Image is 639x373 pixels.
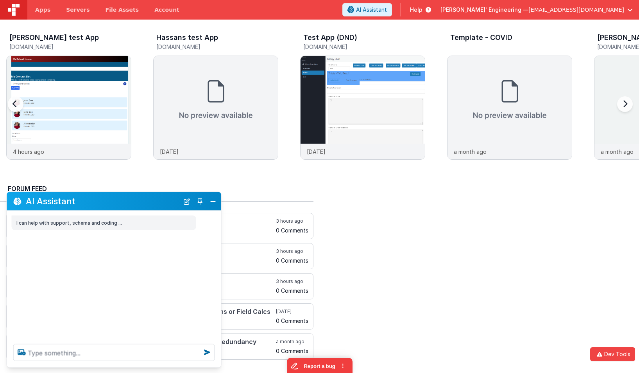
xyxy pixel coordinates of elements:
h5: 3 hours ago [276,248,308,254]
button: Dev Tools [590,347,635,361]
h5: [DOMAIN_NAME] [156,44,278,50]
h5: 0 Comments [276,348,308,354]
h5: 3 hours ago [276,218,308,224]
p: [DATE] [160,148,179,156]
h5: [DOMAIN_NAME] [9,44,131,50]
span: AI Assistant [356,6,387,14]
h3: Test App (DND) [303,34,357,41]
h3: [PERSON_NAME] test App [9,34,99,41]
h2: Forum Feed [8,184,306,193]
h3: Template - COVID [450,34,512,41]
h2: AI Assistant [26,196,179,206]
h5: 0 Comments [276,318,308,324]
button: Close [208,196,218,207]
span: [EMAIL_ADDRESS][DOMAIN_NAME] [528,6,624,14]
h5: [DATE] [276,308,308,315]
h5: 3 hours ago [276,278,308,285]
h3: Hassans test App [156,34,218,41]
h5: a month ago [276,339,308,345]
p: I can help with support, schema and coding ... [16,219,192,227]
h5: 0 Comments [276,288,308,294]
span: Servers [66,6,89,14]
h5: 0 Comments [276,227,308,233]
p: [DATE] [307,148,326,156]
button: New Chat [181,196,192,207]
span: File Assets [106,6,139,14]
button: Toggle Pin [195,196,206,207]
span: [PERSON_NAME]' Engineering — [440,6,528,14]
span: Apps [35,6,50,14]
p: a month ago [601,148,634,156]
h5: 0 Comments [276,258,308,263]
button: AI Assistant [342,3,392,16]
h5: [DOMAIN_NAME] [303,44,425,50]
button: [PERSON_NAME]' Engineering — [EMAIL_ADDRESS][DOMAIN_NAME] [440,6,633,14]
p: a month ago [454,148,487,156]
span: Help [410,6,422,14]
